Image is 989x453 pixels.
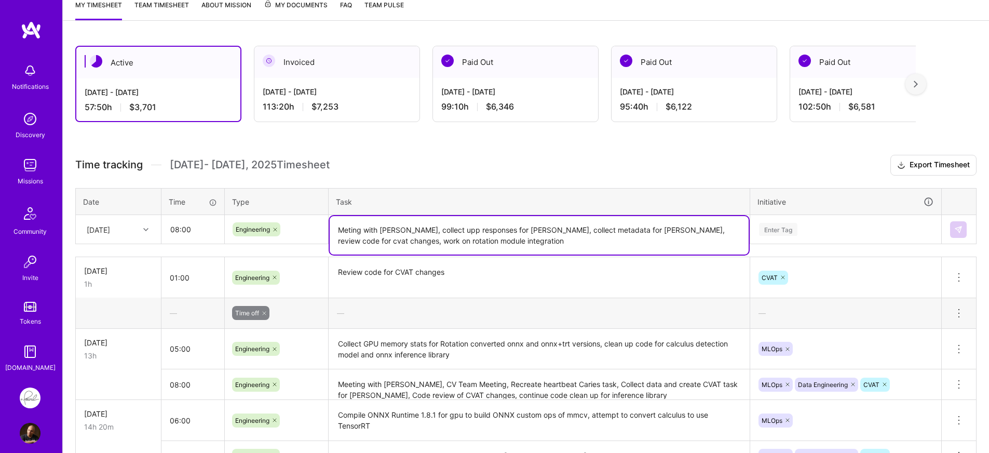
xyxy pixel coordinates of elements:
[129,102,156,113] span: $3,701
[433,46,598,78] div: Paid Out
[364,1,404,9] span: Team Pulse
[84,408,153,419] div: [DATE]
[143,227,148,232] i: icon Chevron
[161,335,224,363] input: HH:MM
[84,350,153,361] div: 13h
[24,302,36,312] img: tokens
[90,55,102,68] img: Active
[620,55,632,67] img: Paid Out
[762,345,782,353] span: MLOps
[798,101,947,112] div: 102:50 h
[311,101,338,112] span: $7,253
[18,201,43,226] img: Community
[235,345,269,353] span: Engineering
[16,129,45,140] div: Discovery
[170,158,330,171] span: [DATE] - [DATE] , 2025 Timesheet
[890,155,977,176] button: Export Timesheet
[84,421,153,432] div: 14h 20m
[329,188,750,215] th: Task
[18,176,43,186] div: Missions
[20,388,40,408] img: Pearl: ML Engineering Team
[75,158,143,171] span: Time tracking
[85,102,232,113] div: 57:50 h
[762,381,782,389] span: MLOps
[330,216,749,255] textarea: Meting with [PERSON_NAME], collect upp responses for [PERSON_NAME], collect metadata for [PERSON_...
[790,46,955,78] div: Paid Out
[329,299,750,327] div: —
[22,272,38,283] div: Invite
[762,417,782,424] span: MLOps
[85,87,232,98] div: [DATE] - [DATE]
[612,46,777,78] div: Paid Out
[914,81,918,88] img: right
[84,278,153,289] div: 1h
[254,46,419,78] div: Invoiced
[76,188,161,215] th: Date
[162,216,224,243] input: HH:MM
[20,109,40,129] img: discovery
[848,101,875,112] span: $6,581
[863,381,879,389] span: CVAT
[13,226,47,237] div: Community
[20,60,40,81] img: bell
[20,316,41,327] div: Tokens
[235,274,269,282] span: Engineering
[263,86,411,97] div: [DATE] - [DATE]
[330,370,749,399] textarea: Meeting with [PERSON_NAME], CV Team Meeting, Recreate heartbeat Caries task, Collect data and cre...
[263,55,275,67] img: Invoiced
[84,337,153,348] div: [DATE]
[5,362,56,373] div: [DOMAIN_NAME]
[161,407,224,434] input: HH:MM
[441,101,590,112] div: 99:10 h
[330,330,749,369] textarea: Collect GPU memory stats for Rotation converted onnx and onnx+trt versions, clean up code for cal...
[762,274,778,282] span: CVAT
[263,101,411,112] div: 113:20 h
[169,196,217,207] div: Time
[236,225,270,233] span: Engineering
[21,21,42,39] img: logo
[620,86,768,97] div: [DATE] - [DATE]
[235,309,259,317] span: Time off
[20,251,40,272] img: Invite
[759,221,797,237] div: Enter Tag
[235,417,269,424] span: Engineering
[20,423,40,444] img: User Avatar
[17,388,43,408] a: Pearl: ML Engineering Team
[161,299,224,327] div: —
[20,155,40,176] img: teamwork
[76,47,240,78] div: Active
[87,224,110,235] div: [DATE]
[225,188,329,215] th: Type
[486,101,514,112] span: $6,346
[897,160,905,171] i: icon Download
[161,371,224,398] input: HH:MM
[666,101,692,112] span: $6,122
[12,81,49,92] div: Notifications
[20,341,40,362] img: guide book
[620,101,768,112] div: 95:40 h
[330,401,749,440] textarea: Compile ONNX Runtime 1.8.1 for gpu to build ONNX custom ops of mmcv, attempt to convert calculus ...
[757,196,934,208] div: Initiative
[441,86,590,97] div: [DATE] - [DATE]
[954,225,963,234] img: Submit
[441,55,454,67] img: Paid Out
[798,55,811,67] img: Paid Out
[161,264,224,291] input: HH:MM
[750,299,941,327] div: —
[330,258,749,297] textarea: Review code for CVAT changes
[84,265,153,276] div: [DATE]
[17,423,43,444] a: User Avatar
[798,86,947,97] div: [DATE] - [DATE]
[235,381,269,389] span: Engineering
[798,381,848,389] span: Data Engineering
